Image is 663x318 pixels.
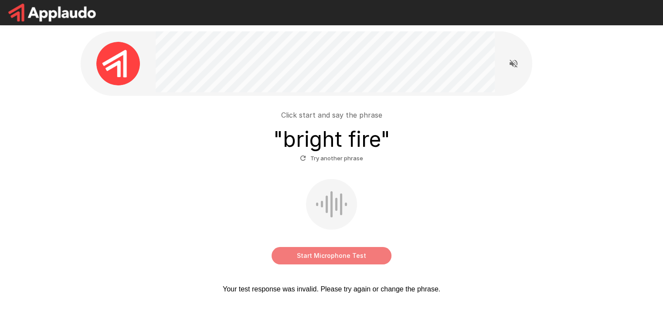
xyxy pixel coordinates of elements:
[273,127,390,152] h3: " bright fire "
[223,285,440,293] p: Your test response was invalid. Please try again or change the phrase.
[505,55,522,72] button: Read questions aloud
[298,152,365,165] button: Try another phrase
[96,42,140,85] img: applaudo_avatar.png
[272,247,391,264] button: Start Microphone Test
[281,110,382,120] p: Click start and say the phrase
